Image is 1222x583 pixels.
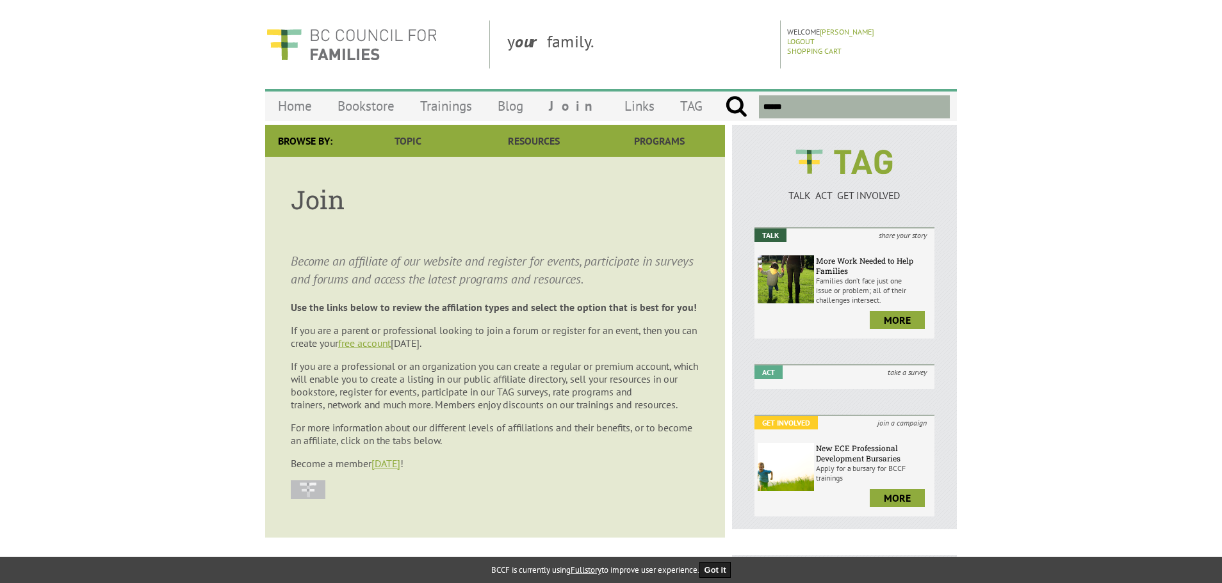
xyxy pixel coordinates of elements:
p: Families don’t face just one issue or problem; all of their challenges intersect. [816,276,931,305]
a: Fullstory [571,564,601,575]
i: take a survey [880,365,934,379]
a: [DATE] [371,457,400,470]
i: join a campaign [870,416,934,429]
em: Get Involved [754,416,818,429]
div: Browse By: [265,125,345,157]
a: Trainings [407,91,485,121]
a: Bookstore [325,91,407,121]
span: If you are a professional or an organization you can create a regular or premium account, which w... [291,360,698,411]
img: BCCF's TAG Logo [786,138,902,186]
strong: Use the links below to review the affilation types and select the option that is best for you! [291,301,697,314]
a: [PERSON_NAME] [820,27,874,36]
img: BC Council for FAMILIES [265,20,438,68]
a: free account [338,337,391,349]
h6: More Work Needed to Help Families [816,255,931,276]
a: Blog [485,91,536,121]
em: Talk [754,228,786,242]
a: Shopping Cart [787,46,842,56]
i: share your story [871,228,934,242]
a: more [870,311,925,329]
a: Links [612,91,667,121]
h1: Join [291,182,699,216]
a: Topic [345,125,471,157]
a: Home [265,91,325,121]
a: more [870,489,925,507]
input: Submit [725,95,747,118]
p: Apply for a bursary for BCCF trainings [816,463,931,483]
p: If you are a parent or professional looking to join a forum or register for an event, then you ca... [291,324,699,349]
a: Join [536,91,612,121]
p: Become an affiliate of our website and register for events, participate in surveys and forums and... [291,252,699,288]
p: For more information about our different levels of affiliations and their benefits, or to become ... [291,421,699,447]
a: Logout [787,36,815,46]
strong: our [515,31,547,52]
a: TALK ACT GET INVOLVED [754,176,934,202]
button: Got it [699,562,731,578]
h6: New ECE Professional Development Bursaries [816,443,931,463]
a: Resources [471,125,596,157]
p: TALK ACT GET INVOLVED [754,189,934,202]
a: TAG [667,91,715,121]
em: Act [754,365,783,379]
a: Programs [597,125,722,157]
p: Welcome [787,27,953,36]
p: Become a member ! [291,457,699,470]
div: y family. [497,20,781,68]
